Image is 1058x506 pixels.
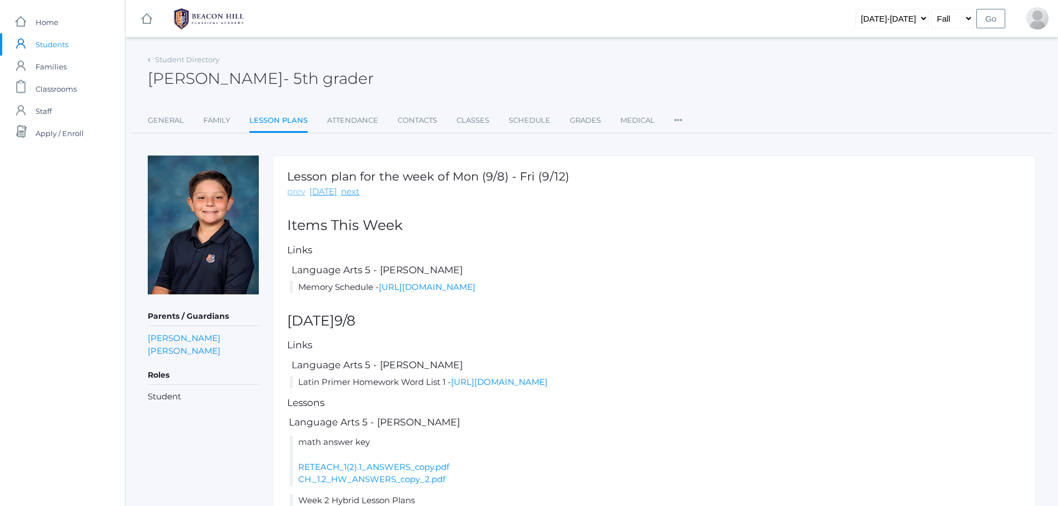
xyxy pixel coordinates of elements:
[334,312,355,329] span: 9/8
[1026,7,1049,29] div: Andrea Oceguera
[36,122,84,144] span: Apply / Enroll
[283,69,374,88] span: - 5th grader
[290,265,1021,275] h5: Language Arts 5 - [PERSON_NAME]
[398,109,437,132] a: Contacts
[287,417,1021,428] h5: Language Arts 5 - [PERSON_NAME]
[36,100,52,122] span: Staff
[287,170,569,183] h1: Lesson plan for the week of Mon (9/8) - Fri (9/12)
[287,340,1021,350] h5: Links
[249,109,308,133] a: Lesson Plans
[451,377,548,387] a: [URL][DOMAIN_NAME]
[309,186,337,198] a: [DATE]
[976,9,1005,28] input: Go
[290,376,1021,389] li: Latin Primer Homework Word List 1 -
[203,109,230,132] a: Family
[148,109,184,132] a: General
[570,109,601,132] a: Grades
[287,218,1021,233] h2: Items This Week
[379,282,475,292] a: [URL][DOMAIN_NAME]
[148,156,259,294] img: Aiden Oceguera
[148,344,220,357] a: [PERSON_NAME]
[167,5,250,33] img: BHCALogos-05-308ed15e86a5a0abce9b8dd61676a3503ac9727e845dece92d48e8588c001991.png
[36,56,67,78] span: Families
[298,462,449,472] a: RETEACH_1(2).1_ANSWERS_copy.pdf
[287,398,1021,408] h5: Lessons
[36,33,68,56] span: Students
[148,390,259,403] li: Student
[509,109,550,132] a: Schedule
[155,55,219,64] a: Student Directory
[287,313,1021,329] h2: [DATE]
[290,360,1021,370] h5: Language Arts 5 - [PERSON_NAME]
[290,436,1021,486] li: math answer key
[287,186,305,198] a: prev
[290,281,1021,294] li: Memory Schedule -
[148,332,220,344] a: [PERSON_NAME]
[620,109,655,132] a: Medical
[148,70,374,87] h2: [PERSON_NAME]
[298,474,445,484] a: CH._1.2_HW_ANSWERS_copy_2.pdf
[36,78,77,100] span: Classrooms
[327,109,378,132] a: Attendance
[36,11,58,33] span: Home
[148,307,259,326] h5: Parents / Guardians
[148,366,259,385] h5: Roles
[341,186,359,198] a: next
[287,245,1021,255] h5: Links
[457,109,489,132] a: Classes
